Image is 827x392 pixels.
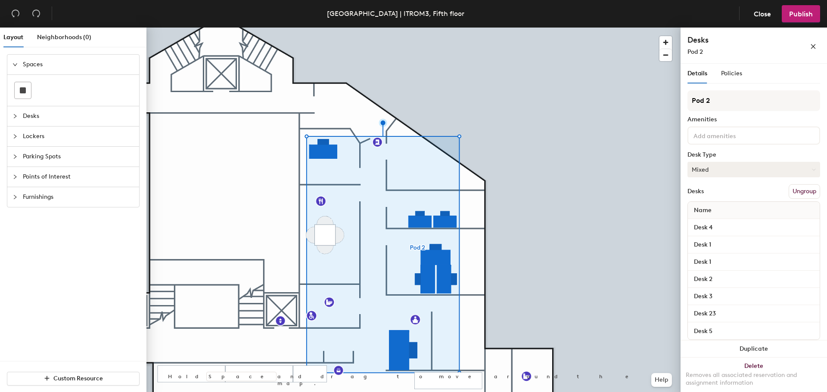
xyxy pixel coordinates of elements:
[746,5,778,22] button: Close
[23,127,134,146] span: Lockers
[690,325,818,337] input: Unnamed desk
[686,371,822,387] div: Removes all associated reservation and assignment information
[687,116,820,123] div: Amenities
[23,167,134,187] span: Points of Interest
[687,188,704,195] div: Desks
[12,154,18,159] span: collapsed
[11,9,20,18] span: undo
[7,5,24,22] button: Undo (⌘ + Z)
[651,373,672,387] button: Help
[789,10,813,18] span: Publish
[681,340,827,358] button: Duplicate
[7,372,140,386] button: Custom Resource
[53,375,103,382] span: Custom Resource
[12,114,18,119] span: collapsed
[789,184,820,199] button: Ungroup
[782,5,820,22] button: Publish
[37,34,91,41] span: Neighborhoods (0)
[687,70,707,77] span: Details
[12,194,18,200] span: collapsed
[687,151,820,158] div: Desk Type
[3,34,23,41] span: Layout
[12,134,18,139] span: collapsed
[687,34,782,46] h4: Desks
[23,187,134,207] span: Furnishings
[690,308,818,320] input: Unnamed desk
[810,43,816,49] span: close
[690,222,818,234] input: Unnamed desk
[12,62,18,67] span: expanded
[23,55,134,74] span: Spaces
[690,256,818,268] input: Unnamed desk
[690,273,818,285] input: Unnamed desk
[721,70,742,77] span: Policies
[690,239,818,251] input: Unnamed desk
[690,203,716,218] span: Name
[754,10,771,18] span: Close
[687,48,703,56] span: Pod 2
[327,8,464,19] div: [GEOGRAPHIC_DATA] | ITROM3, Fifth floor
[23,147,134,167] span: Parking Spots
[23,106,134,126] span: Desks
[692,130,769,140] input: Add amenities
[28,5,45,22] button: Redo (⌘ + ⇧ + Z)
[687,162,820,177] button: Mixed
[12,174,18,179] span: collapsed
[690,290,818,302] input: Unnamed desk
